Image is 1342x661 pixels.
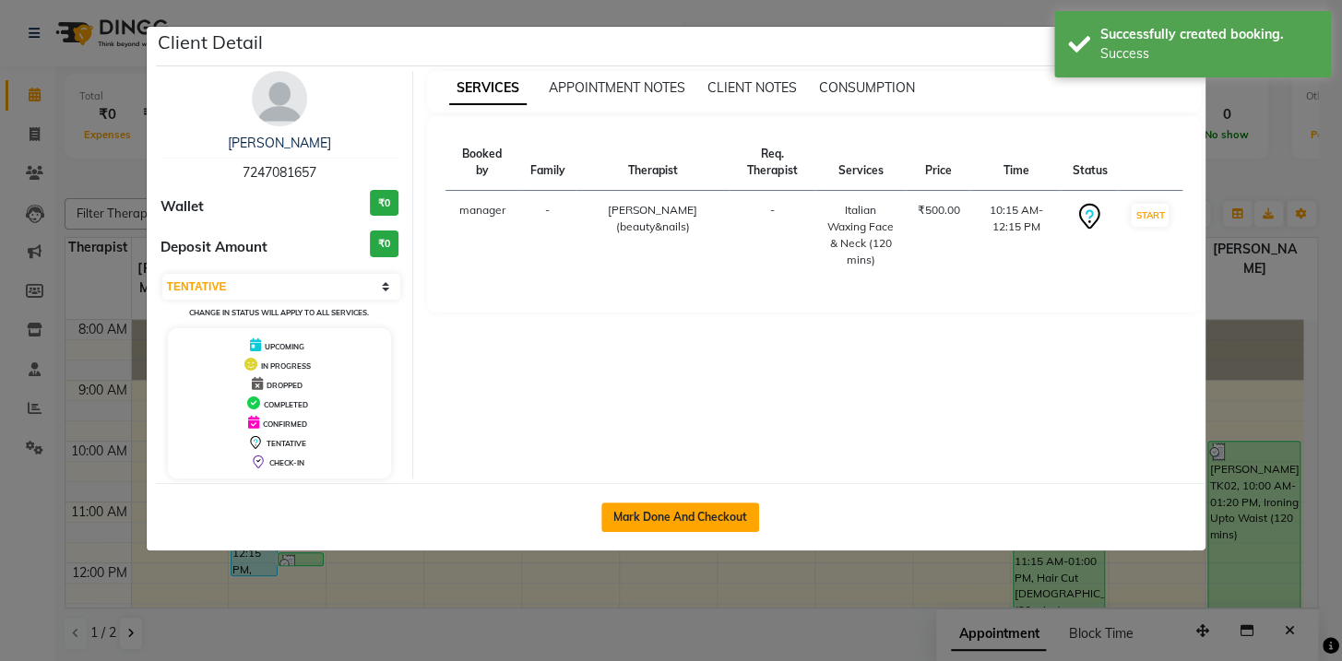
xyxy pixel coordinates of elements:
[228,135,331,151] a: [PERSON_NAME]
[707,79,797,96] span: CLIENT NOTES
[917,202,959,218] div: ₹500.00
[263,419,307,429] span: CONFIRMED
[601,502,759,532] button: Mark Done And Checkout
[819,79,915,96] span: CONSUMPTION
[449,72,527,105] span: SERVICES
[1131,204,1169,227] button: START
[1061,135,1118,191] th: Status
[189,308,369,317] small: Change in status will apply to all services.
[267,439,306,448] span: TENTATIVE
[730,135,815,191] th: Req. Therapist
[518,135,576,191] th: Family
[906,135,970,191] th: Price
[549,79,685,96] span: APPOINTMENT NOTES
[445,191,518,280] td: manager
[265,342,304,351] span: UPCOMING
[815,135,907,191] th: Services
[970,135,1061,191] th: Time
[160,196,204,218] span: Wallet
[445,135,518,191] th: Booked by
[970,191,1061,280] td: 10:15 AM-12:15 PM
[160,237,267,258] span: Deposit Amount
[267,381,303,390] span: DROPPED
[264,400,308,409] span: COMPLETED
[608,203,697,233] span: [PERSON_NAME] (beauty&nails)
[243,164,316,181] span: 7247081657
[370,230,398,257] h3: ₹0
[576,135,729,191] th: Therapist
[826,202,896,268] div: Italian Waxing Face & Neck (120 mins)
[261,361,311,371] span: IN PROGRESS
[730,191,815,280] td: -
[1100,25,1317,44] div: Successfully created booking.
[518,191,576,280] td: -
[158,29,263,56] h5: Client Detail
[252,71,307,126] img: avatar
[1100,44,1317,64] div: Success
[370,190,398,217] h3: ₹0
[269,458,304,467] span: CHECK-IN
